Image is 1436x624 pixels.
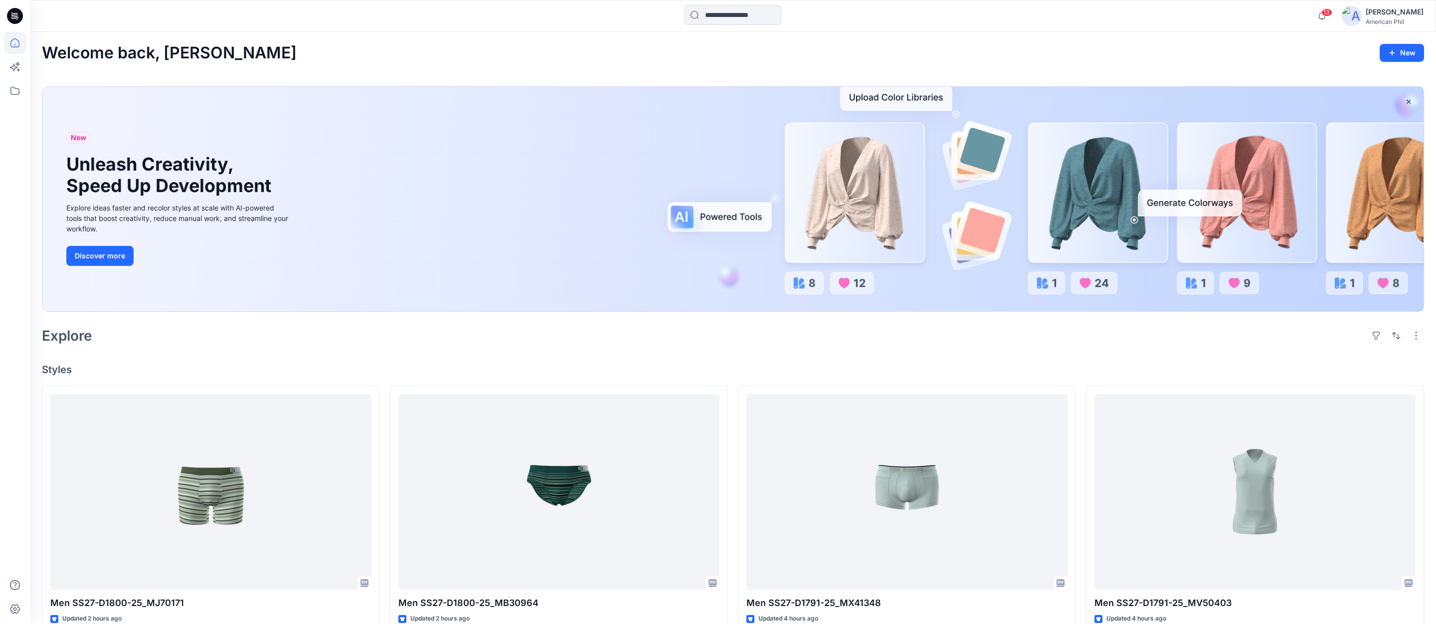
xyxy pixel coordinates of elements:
[42,328,92,344] h2: Explore
[42,364,1424,376] h4: Styles
[62,614,122,624] p: Updated 2 hours ago
[1106,614,1166,624] p: Updated 4 hours ago
[398,394,719,590] a: Men SS27-D1800-25_MB30964
[71,132,86,144] span: New
[1366,6,1424,18] div: [PERSON_NAME]
[50,596,371,610] p: Men SS27-D1800-25_MJ70171
[42,44,297,62] h2: Welcome back, [PERSON_NAME]
[1094,394,1416,590] a: Men SS27-D1791-25_MV50403
[1342,6,1362,26] img: avatar
[66,154,276,197] h1: Unleash Creativity, Speed Up Development
[746,596,1068,610] p: Men SS27-D1791-25_MX41348
[50,394,371,590] a: Men SS27-D1800-25_MJ70171
[746,394,1068,590] a: Men SS27-D1791-25_MX41348
[1321,8,1332,16] span: 13
[1094,596,1416,610] p: Men SS27-D1791-25_MV50403
[66,246,134,266] button: Discover more
[66,246,291,266] a: Discover more
[66,203,291,234] div: Explore ideas faster and recolor styles at scale with AI-powered tools that boost creativity, red...
[398,596,719,610] p: Men SS27-D1800-25_MB30964
[1366,18,1424,25] div: American Phil
[1380,44,1424,62] button: New
[410,614,470,624] p: Updated 2 hours ago
[758,614,818,624] p: Updated 4 hours ago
